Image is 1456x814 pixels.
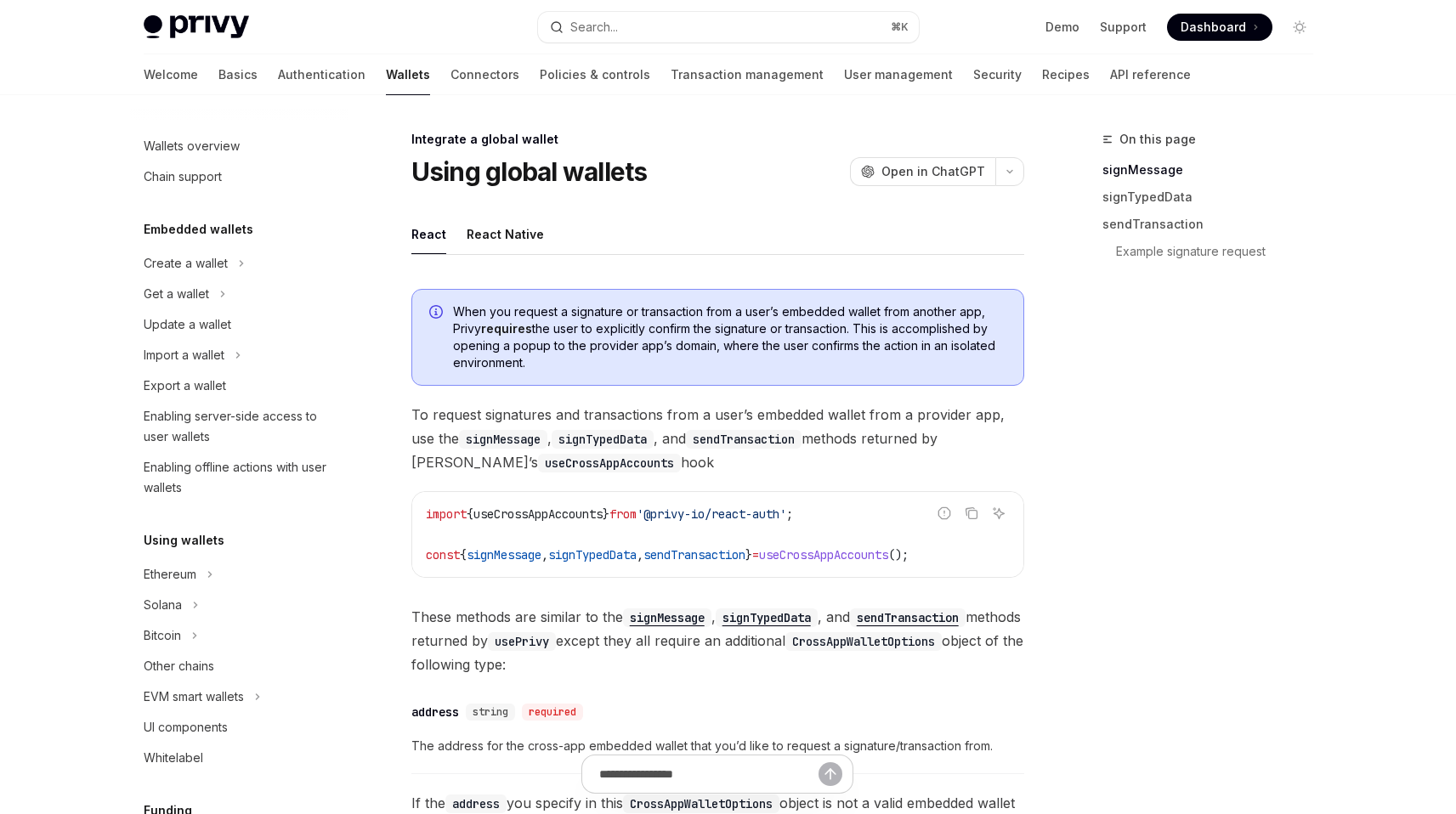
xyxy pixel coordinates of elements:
[548,547,637,562] span: signTypedData
[130,309,348,340] a: Update a wallet
[411,131,1024,148] div: Integrate a global wallet
[426,547,460,562] span: const
[144,54,198,95] a: Welcome
[130,452,348,503] a: Enabling offline actions with user wallets
[411,605,1024,676] span: These methods are similar to the , , and methods returned by except they all require an additiona...
[144,530,224,551] h5: Using wallets
[130,161,348,192] a: Chain support
[467,547,541,562] span: signMessage
[541,547,548,562] span: ,
[130,131,348,161] a: Wallets overview
[786,506,793,522] span: ;
[144,167,222,187] div: Chain support
[671,54,824,95] a: Transaction management
[538,12,919,42] button: Open search
[144,219,253,240] h5: Embedded wallets
[888,547,909,562] span: ();
[429,305,446,322] svg: Info
[643,547,745,562] span: sendTransaction
[459,430,547,449] code: signMessage
[411,403,1024,474] span: To request signatures and transactions from a user’s embedded wallet from a provider app, use the...
[144,687,244,707] div: EVM smart wallets
[1181,19,1246,36] span: Dashboard
[411,736,1024,756] span: The address for the cross-app embedded wallet that you’d like to request a signature/transaction ...
[411,704,459,721] div: address
[552,430,654,449] code: signTypedData
[144,253,228,274] div: Create a wallet
[603,506,609,522] span: }
[785,632,942,651] code: CrossAppWalletOptions
[745,547,752,562] span: }
[130,590,348,620] button: Toggle Solana section
[144,564,196,585] div: Ethereum
[759,547,888,562] span: useCrossAppAccounts
[1100,19,1147,36] a: Support
[144,136,240,156] div: Wallets overview
[130,340,348,370] button: Toggle Import a wallet section
[973,54,1022,95] a: Security
[752,547,759,562] span: =
[1102,184,1327,211] a: signTypedData
[1042,54,1090,95] a: Recipes
[130,248,348,279] button: Toggle Create a wallet section
[144,656,214,676] div: Other chains
[891,20,909,34] span: ⌘ K
[481,321,532,336] strong: requires
[144,748,203,768] div: Whitelabel
[144,457,337,498] div: Enabling offline actions with user wallets
[623,608,711,627] code: signMessage
[637,547,643,562] span: ,
[144,717,228,738] div: UI components
[570,17,618,37] div: Search...
[1102,211,1327,238] a: sendTransaction
[278,54,365,95] a: Authentication
[686,430,802,449] code: sendTransaction
[144,345,224,365] div: Import a wallet
[144,15,249,39] img: light logo
[1286,14,1313,41] button: Toggle dark mode
[1045,19,1079,36] a: Demo
[844,54,953,95] a: User management
[411,214,446,254] div: React
[144,314,231,335] div: Update a wallet
[716,608,818,625] a: signTypedData
[411,156,648,187] h1: Using global wallets
[488,632,556,651] code: usePrivy
[453,303,1006,371] span: When you request a signature or transaction from a user’s embedded wallet from another app, Privy...
[144,595,182,615] div: Solana
[522,704,583,721] div: required
[473,705,508,719] span: string
[538,454,681,472] code: useCrossAppAccounts
[609,506,637,522] span: from
[130,279,348,309] button: Toggle Get a wallet section
[933,502,955,524] button: Report incorrect code
[850,608,966,627] code: sendTransaction
[460,547,467,562] span: {
[144,406,337,447] div: Enabling server-side access to user wallets
[467,214,544,254] div: React Native
[386,54,430,95] a: Wallets
[130,370,348,401] a: Export a wallet
[473,506,603,522] span: useCrossAppAccounts
[130,559,348,590] button: Toggle Ethereum section
[988,502,1010,524] button: Ask AI
[623,608,711,625] a: signMessage
[716,608,818,627] code: signTypedData
[1167,14,1272,41] a: Dashboard
[850,157,995,186] button: Open in ChatGPT
[130,620,348,651] button: Toggle Bitcoin section
[637,506,786,522] span: '@privy-io/react-auth'
[881,163,985,180] span: Open in ChatGPT
[218,54,258,95] a: Basics
[819,762,842,786] button: Send message
[144,625,181,646] div: Bitcoin
[1102,156,1327,184] a: signMessage
[1110,54,1191,95] a: API reference
[1102,238,1327,265] a: Example signature request
[130,743,348,773] a: Whitelabel
[130,712,348,743] a: UI components
[960,502,983,524] button: Copy the contents from the code block
[450,54,519,95] a: Connectors
[130,401,348,452] a: Enabling server-side access to user wallets
[426,506,467,522] span: import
